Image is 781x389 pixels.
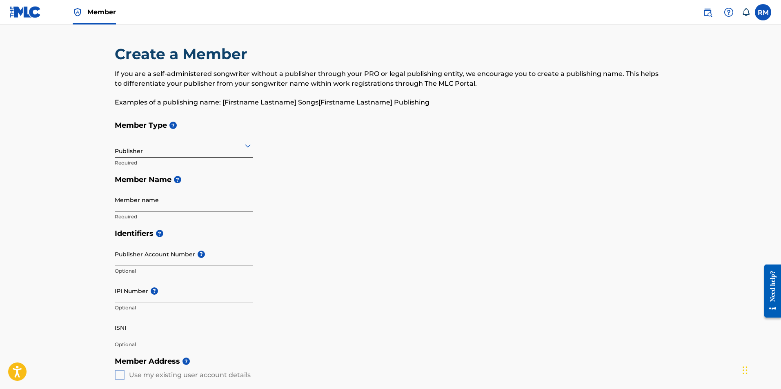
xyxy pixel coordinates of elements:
div: Drag [743,358,748,382]
div: Notifications [742,8,750,16]
iframe: Chat Widget [740,350,781,389]
span: ? [156,230,163,237]
iframe: Resource Center [758,258,781,324]
div: Publisher [115,136,253,156]
p: If you are a self-administered songwriter without a publisher through your PRO or legal publishin... [115,69,667,89]
span: ? [198,251,205,258]
span: ? [169,122,177,129]
h5: Member Address [115,353,667,370]
p: Optional [115,341,253,348]
img: help [724,7,734,17]
span: ? [182,358,190,365]
p: Required [115,159,253,167]
a: Public Search [699,4,716,20]
p: Optional [115,304,253,311]
span: ? [174,176,181,183]
img: Top Rightsholder [73,7,82,17]
h5: Member Name [115,171,667,189]
h2: Create a Member [115,45,251,63]
img: search [703,7,712,17]
h5: Identifiers [115,225,667,242]
h5: Member Type [115,117,667,134]
span: ? [151,287,158,295]
p: Required [115,213,253,220]
img: MLC Logo [10,6,41,18]
span: Member [87,7,116,17]
div: User Menu [755,4,771,20]
p: Optional [115,267,253,275]
p: Examples of a publishing name: [Firstname Lastname] Songs[Firstname Lastname] Publishing [115,98,667,107]
div: Help [721,4,737,20]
